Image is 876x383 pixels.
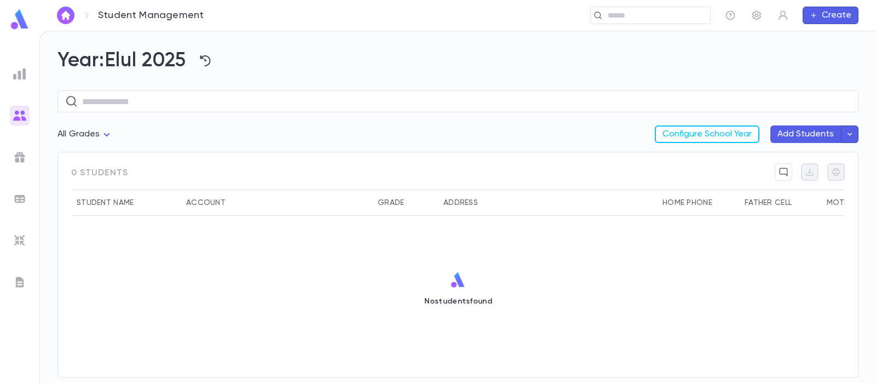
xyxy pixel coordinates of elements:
div: Home Phone [662,190,712,216]
img: home_white.a664292cf8c1dea59945f0da9f25487c.svg [59,11,72,20]
img: campaigns_grey.99e729a5f7ee94e3726e6486bddda8f1.svg [13,151,26,164]
img: reports_grey.c525e4749d1bce6a11f5fe2a8de1b229.svg [13,67,26,81]
div: Grade [378,190,404,216]
button: Create [803,7,858,24]
div: Student Name [71,190,181,216]
img: batches_grey.339ca447c9d9533ef1741baa751efc33.svg [13,192,26,205]
div: Address [443,190,478,216]
div: Home Phone [657,190,739,216]
div: Account [186,190,226,216]
div: Father Cell [739,190,821,216]
span: All Grades [57,130,100,139]
div: Student Name [77,190,134,216]
img: logo [449,272,466,288]
button: Add Students [770,125,841,143]
img: letters_grey.7941b92b52307dd3b8a917253454ce1c.svg [13,276,26,289]
img: logo [9,9,31,30]
h2: Year: Elul 2025 [57,49,858,73]
div: Address [438,190,657,216]
img: students_gradient.3b4df2a2b995ef5086a14d9e1675a5ee.svg [13,109,26,122]
span: 0 students [71,163,128,190]
div: All Grades [57,124,113,145]
div: Account [181,190,372,216]
div: Father Cell [745,190,792,216]
button: Configure School Year [655,125,759,143]
img: imports_grey.530a8a0e642e233f2baf0ef88e8c9fcb.svg [13,234,26,247]
p: Student Management [98,9,204,21]
p: No students found [424,297,492,306]
div: Grade [372,190,438,216]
